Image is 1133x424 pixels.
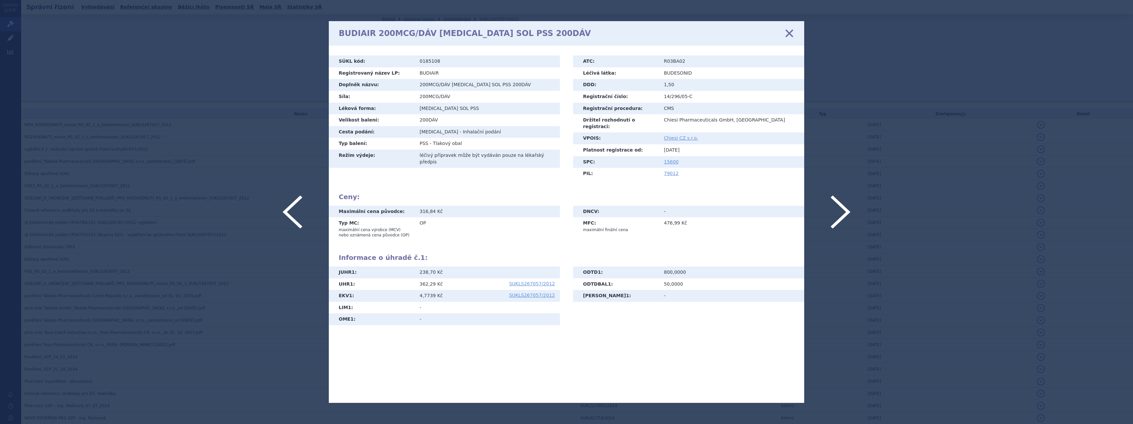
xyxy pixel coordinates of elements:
th: DNCV: [573,206,659,218]
td: 200MCG/DÁV [MEDICAL_DATA] SOL PSS 200DÁV [415,79,560,91]
td: [DATE] [659,144,804,156]
span: Inhalační podání [463,129,501,134]
td: 800,0000 [659,266,804,278]
span: 1 [608,281,611,287]
span: [MEDICAL_DATA] [420,129,458,134]
td: 476,99 Kč [659,217,804,235]
td: Chiesi Pharmaceuticals GmbH, [GEOGRAPHIC_DATA] [659,114,804,132]
span: 1 [350,281,353,287]
td: R03BA02 [659,55,804,67]
span: 362,29 Kč [420,281,443,287]
span: - [430,141,431,146]
a: SUKLS267057/2012 [509,281,555,286]
th: Platnost registrace od: [573,144,659,156]
span: 1 [350,316,354,322]
th: OME : [329,313,415,325]
th: Síla: [329,91,415,103]
th: Registrační číslo: [573,91,659,103]
th: Typ MC: [329,217,415,240]
td: 0185108 [415,55,560,67]
th: PIL: [573,168,659,180]
th: JUHR : [329,266,415,278]
span: 1 [348,305,351,310]
th: EKV : [329,290,415,302]
th: [PERSON_NAME] : [573,290,659,302]
th: Cesta podání: [329,126,415,138]
th: VPOIS: [573,132,659,144]
h2: Informace o úhradě č. : [339,254,794,262]
th: Držitel rozhodnutí o registraci: [573,114,659,132]
td: - [415,313,560,325]
th: SPC: [573,156,659,168]
span: Tlakový obal [433,141,462,146]
td: OP [415,217,560,240]
th: Velikost balení: [329,114,415,126]
th: Režim výdeje: [329,150,415,168]
a: zavřít [784,28,794,38]
td: - [659,206,804,218]
td: 1,50 [659,79,804,91]
th: ODTD : [573,266,659,278]
th: Registrační procedura: [573,103,659,115]
span: 1 [421,254,425,262]
h1: BUDIAIR 200MCG/DÁV [MEDICAL_DATA] SOL PSS 200DÁV [339,29,591,38]
span: 1 [349,293,352,298]
a: Chiesi CZ s.r.o. [664,135,698,141]
th: Registrovaný název LP: [329,67,415,79]
td: léčivý přípravek může být vydáván pouze na lékařský předpis [415,150,560,168]
span: 1 [352,269,355,275]
th: DDD: [573,79,659,91]
td: CMS [659,103,804,115]
th: ODTDBAL : [573,278,659,290]
a: 15600 [664,159,679,164]
th: Doplněk názvu: [329,79,415,91]
th: Maximální cena původce: [329,206,415,218]
p: maximální cena výrobce (MCV) nebo oznámená cena původce (OP) [339,227,410,238]
th: Léčivá látka: [573,67,659,79]
span: - [460,129,461,134]
span: PSS [420,141,428,146]
a: SUKLS267057/2012 [509,293,555,298]
th: ATC: [573,55,659,67]
th: MFC: [573,217,659,235]
h2: Ceny: [339,193,794,201]
th: Typ balení: [329,138,415,150]
span: 4,7739 Kč [420,293,443,298]
td: 14/296/05-C [659,91,804,103]
th: Léková forma: [329,103,415,115]
th: SÚKL kód: [329,55,415,67]
span: 1 [626,293,629,298]
td: 50,0000 [659,278,804,290]
td: 200MCG/DÁV [415,91,560,103]
td: BUDIAIR [415,67,560,79]
a: 79012 [664,171,679,176]
p: maximální finální cena [583,227,654,232]
th: LIM : [329,302,415,314]
td: - [415,302,560,314]
td: BUDESONID [659,67,804,79]
td: 200DÁV [415,114,560,126]
th: UHR : [329,278,415,290]
span: 316,84 Kč [420,209,443,214]
td: 238,70 Kč [415,266,560,278]
td: [MEDICAL_DATA] SOL PSS [415,103,560,115]
td: - [659,290,804,302]
span: 1 [598,269,601,275]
